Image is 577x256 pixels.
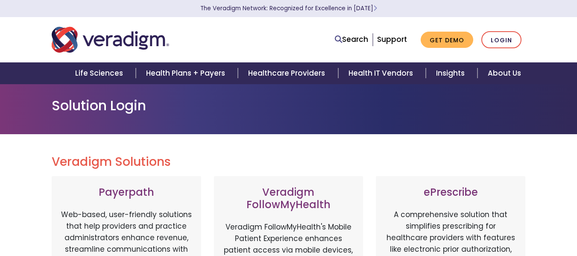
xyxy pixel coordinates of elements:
[421,32,473,48] a: Get Demo
[377,34,407,44] a: Support
[335,34,368,45] a: Search
[373,4,377,12] span: Learn More
[426,62,477,84] a: Insights
[52,26,169,54] img: Veradigm logo
[52,155,526,169] h2: Veradigm Solutions
[65,62,136,84] a: Life Sciences
[52,97,526,114] h1: Solution Login
[136,62,238,84] a: Health Plans + Payers
[384,186,517,199] h3: ePrescribe
[200,4,377,12] a: The Veradigm Network: Recognized for Excellence in [DATE]Learn More
[477,62,531,84] a: About Us
[481,31,521,49] a: Login
[338,62,426,84] a: Health IT Vendors
[60,186,193,199] h3: Payerpath
[238,62,338,84] a: Healthcare Providers
[223,186,355,211] h3: Veradigm FollowMyHealth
